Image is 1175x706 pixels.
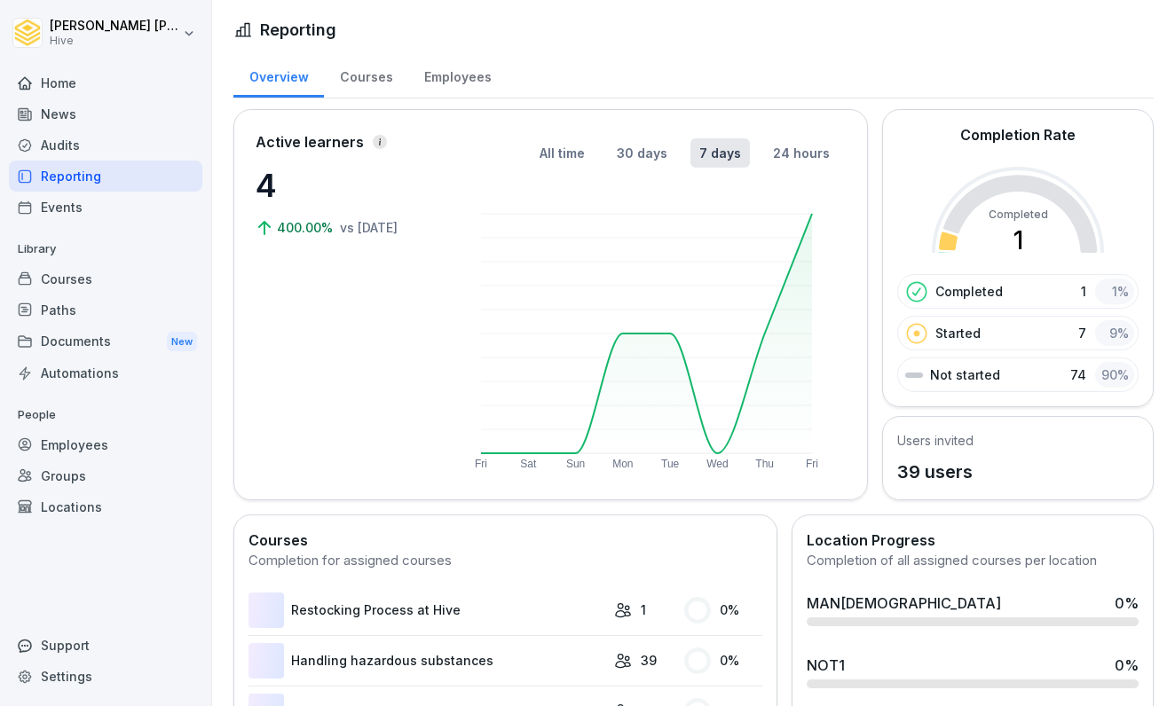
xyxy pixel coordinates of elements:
[233,52,324,98] a: Overview
[935,282,1003,301] p: Completed
[897,431,974,450] h5: Users invited
[641,600,646,619] p: 1
[1115,655,1139,676] div: 0 %
[612,458,633,470] text: Mon
[764,138,839,168] button: 24 hours
[256,161,433,209] p: 4
[930,365,1000,384] p: Not started
[807,551,1139,571] div: Completion of all assigned courses per location
[9,661,202,692] a: Settings
[9,429,202,460] a: Employees
[1095,320,1134,346] div: 9 %
[9,235,202,263] p: Library
[641,651,657,670] p: 39
[1115,592,1139,614] div: 0 %
[684,597,762,624] div: 0 %
[800,647,1146,695] a: NOT10%
[608,138,676,168] button: 30 days
[806,458,818,470] text: Fri
[1078,324,1086,342] p: 7
[9,98,202,129] a: News
[690,138,750,168] button: 7 days
[9,161,202,192] a: Reporting
[1095,362,1134,388] div: 90 %
[755,458,774,470] text: Thu
[9,326,202,358] div: Documents
[9,326,202,358] a: DocumentsNew
[807,655,845,676] div: NOT1
[661,458,680,470] text: Tue
[475,458,487,470] text: Fri
[807,529,1139,551] h2: Location Progress
[531,138,594,168] button: All time
[9,630,202,661] div: Support
[566,458,585,470] text: Sun
[256,131,364,153] p: Active learners
[248,551,762,571] div: Completion for assigned courses
[807,592,1001,614] div: MAN[DEMOGRAPHIC_DATA]
[800,585,1146,633] a: MAN[DEMOGRAPHIC_DATA]0%
[248,529,762,551] h2: Courses
[324,52,408,98] a: Courses
[9,129,202,161] a: Audits
[9,263,202,294] a: Courses
[9,357,202,388] a: Automations
[9,294,202,326] a: Paths
[520,458,537,470] text: Sat
[706,458,728,470] text: Wed
[50,35,179,47] p: Hive
[9,460,202,491] a: Groups
[167,332,197,352] div: New
[684,647,762,674] div: 0 %
[408,52,507,98] a: Employees
[9,491,202,522] a: Locations
[260,18,336,42] h1: Reporting
[1095,278,1134,304] div: 1 %
[340,218,398,237] p: vs [DATE]
[1081,282,1086,301] p: 1
[50,19,179,34] p: [PERSON_NAME] [PERSON_NAME]
[1070,365,1086,384] p: 74
[9,67,202,98] a: Home
[9,401,202,429] p: People
[248,643,605,679] a: Handling hazardous substances
[9,192,202,223] a: Events
[277,218,336,237] p: 400.00%
[897,459,974,485] p: 39 users
[935,324,981,342] p: Started
[248,592,605,628] a: Restocking Process at Hive
[960,124,1076,145] h2: Completion Rate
